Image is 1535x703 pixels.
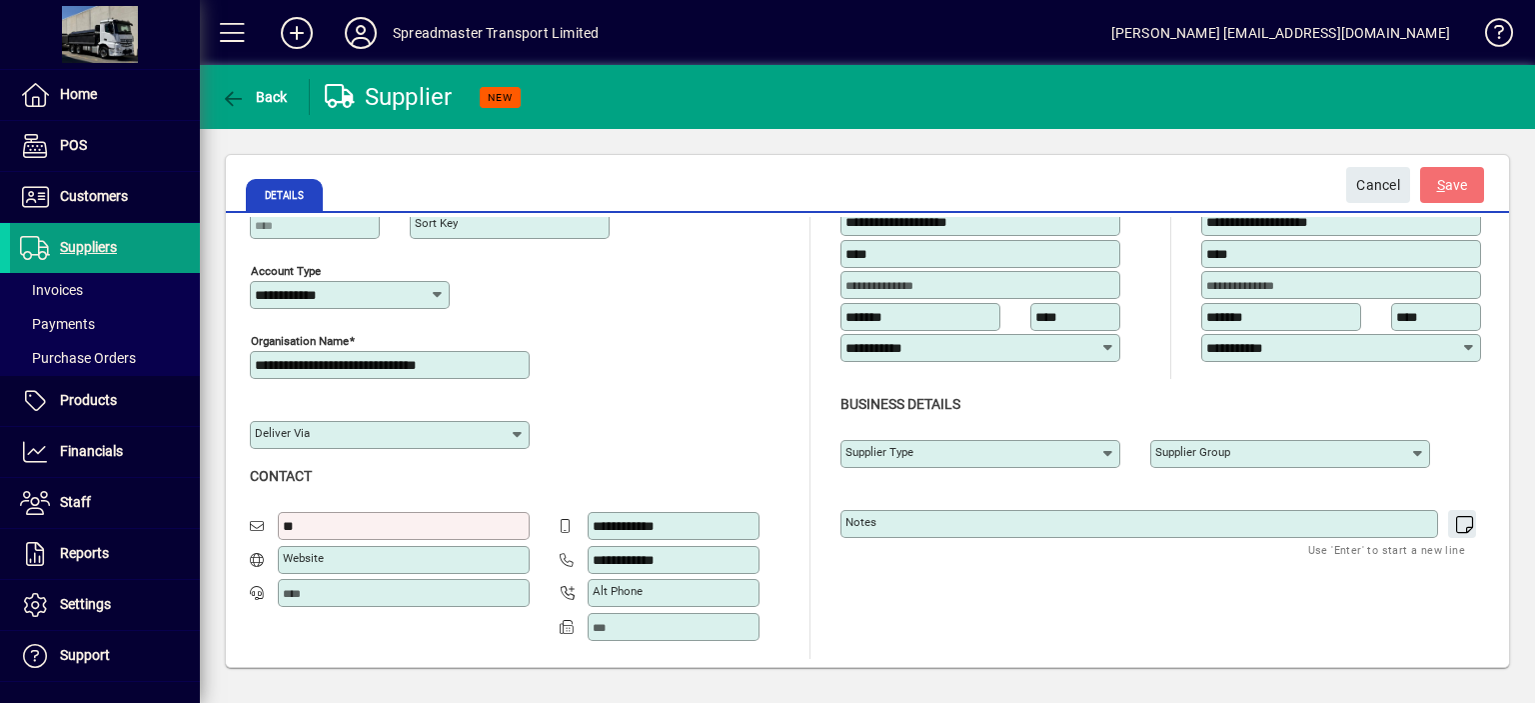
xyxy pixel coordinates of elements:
[329,15,393,51] button: Profile
[1437,169,1468,202] span: ave
[1470,4,1510,69] a: Knowledge Base
[1356,169,1400,202] span: Cancel
[10,273,200,307] a: Invoices
[840,396,960,412] span: Business details
[593,584,643,598] mat-label: Alt Phone
[845,515,876,529] mat-label: Notes
[246,179,323,211] span: Details
[10,121,200,171] a: POS
[60,596,111,612] span: Settings
[10,580,200,630] a: Settings
[60,137,87,153] span: POS
[255,426,310,440] mat-label: Deliver via
[20,350,136,366] span: Purchase Orders
[1437,177,1445,193] span: S
[60,239,117,255] span: Suppliers
[393,17,599,49] div: Spreadmaster Transport Limited
[10,341,200,375] a: Purchase Orders
[20,316,95,332] span: Payments
[283,551,324,565] mat-label: Website
[1308,538,1465,561] mat-hint: Use 'Enter' to start a new line
[845,445,913,459] mat-label: Supplier type
[60,647,110,663] span: Support
[1420,167,1484,203] button: Save
[20,282,83,298] span: Invoices
[1111,17,1450,49] div: [PERSON_NAME] [EMAIL_ADDRESS][DOMAIN_NAME]
[415,216,458,230] mat-label: Sort key
[10,70,200,120] a: Home
[10,427,200,477] a: Financials
[60,392,117,408] span: Products
[251,334,349,348] mat-label: Organisation name
[60,494,91,510] span: Staff
[10,307,200,341] a: Payments
[1346,167,1410,203] button: Cancel
[251,264,321,278] mat-label: Account Type
[10,631,200,681] a: Support
[216,79,293,115] button: Back
[10,529,200,579] a: Reports
[200,79,310,115] app-page-header-button: Back
[10,172,200,222] a: Customers
[325,81,453,113] div: Supplier
[60,188,128,204] span: Customers
[221,89,288,105] span: Back
[60,545,109,561] span: Reports
[1155,445,1230,459] mat-label: Supplier group
[488,91,513,104] span: NEW
[265,15,329,51] button: Add
[10,376,200,426] a: Products
[60,86,97,102] span: Home
[250,468,312,484] span: Contact
[60,443,123,459] span: Financials
[10,478,200,528] a: Staff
